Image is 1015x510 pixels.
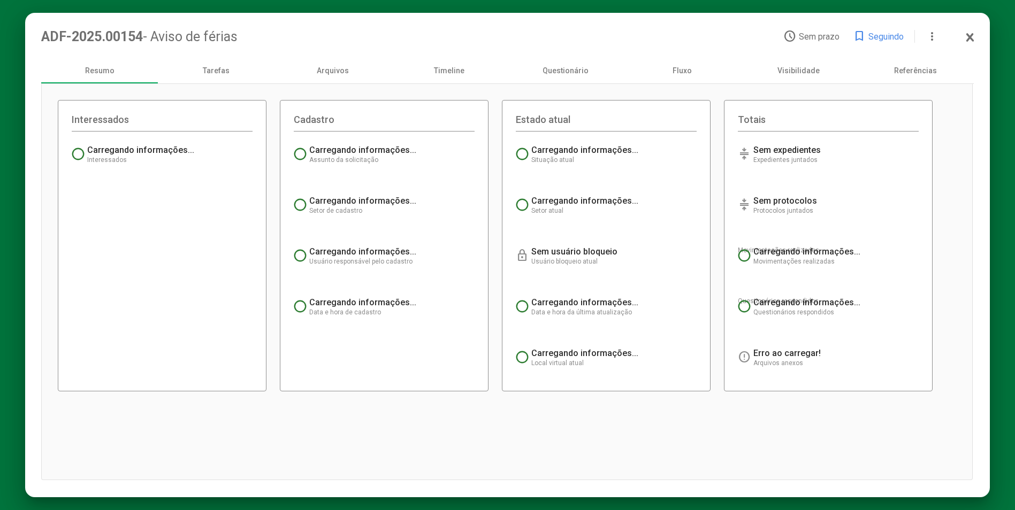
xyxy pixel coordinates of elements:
span: Seguindo [868,32,904,42]
div: Cadastro [294,114,475,132]
div: Timeline [391,58,508,83]
div: Referências [857,58,974,83]
div: Visibilidade [741,58,857,83]
div: Interessados [72,114,253,132]
div: Estado atual [516,114,697,132]
mat-icon: access_time [783,30,796,43]
span: - Aviso de férias [143,29,238,44]
div: Resumo [41,58,158,83]
span: Questionários respondidos [753,308,834,316]
span: Sem prazo [799,32,840,42]
span: Carregando informações... [753,246,860,257]
mat-icon: bookmark [853,30,866,43]
div: Tarefas [158,58,274,83]
span: Carregando informações... [753,297,860,307]
div: Arquivos [274,58,391,83]
div: ADF-2025.00154 [41,29,783,44]
span: Assunto da solicitação [309,156,378,164]
div: Fluxo [624,58,741,83]
span: Setor de cadastro [309,207,362,214]
span: Setor atual [531,207,563,214]
span: Movimentações realizadas [753,258,835,265]
div: Totais [738,114,919,132]
span: Situação atual [531,156,574,164]
div: Questionário [507,58,624,83]
span: Usuário responsável pelo cadastro [309,258,413,265]
mat-icon: more_vert [926,30,938,43]
span: Local virtual atual [531,359,584,367]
